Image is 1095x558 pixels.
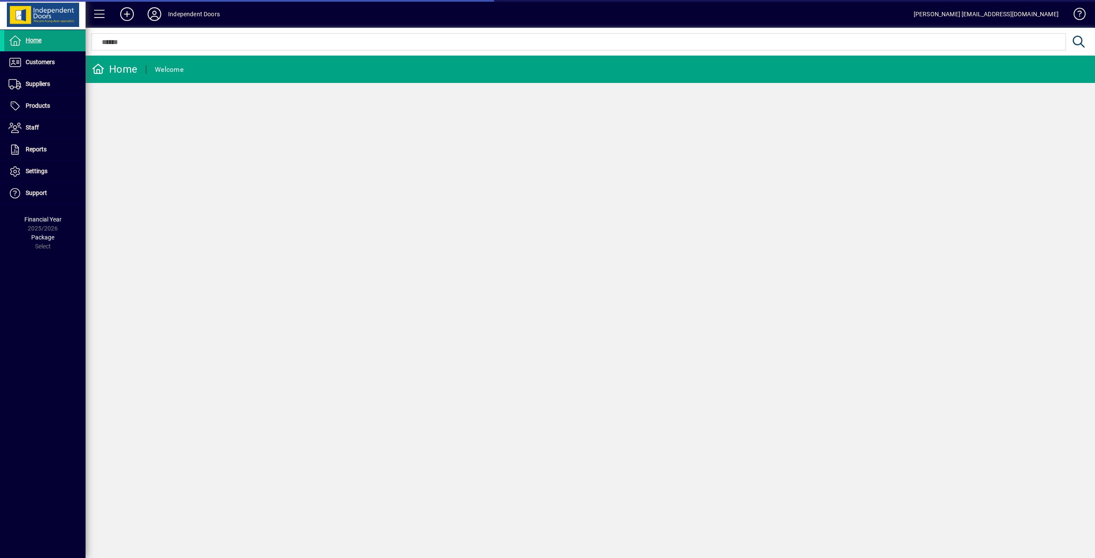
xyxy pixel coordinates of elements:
[4,161,86,182] a: Settings
[4,183,86,204] a: Support
[26,102,50,109] span: Products
[31,234,54,241] span: Package
[26,59,55,65] span: Customers
[26,146,47,153] span: Reports
[4,74,86,95] a: Suppliers
[4,52,86,73] a: Customers
[141,6,168,22] button: Profile
[113,6,141,22] button: Add
[92,62,137,76] div: Home
[4,117,86,139] a: Staff
[26,37,41,44] span: Home
[168,7,220,21] div: Independent Doors
[4,139,86,160] a: Reports
[26,124,39,131] span: Staff
[24,216,62,223] span: Financial Year
[4,95,86,117] a: Products
[26,168,47,174] span: Settings
[26,189,47,196] span: Support
[26,80,50,87] span: Suppliers
[1067,2,1084,30] a: Knowledge Base
[155,63,183,77] div: Welcome
[914,7,1059,21] div: [PERSON_NAME] [EMAIL_ADDRESS][DOMAIN_NAME]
